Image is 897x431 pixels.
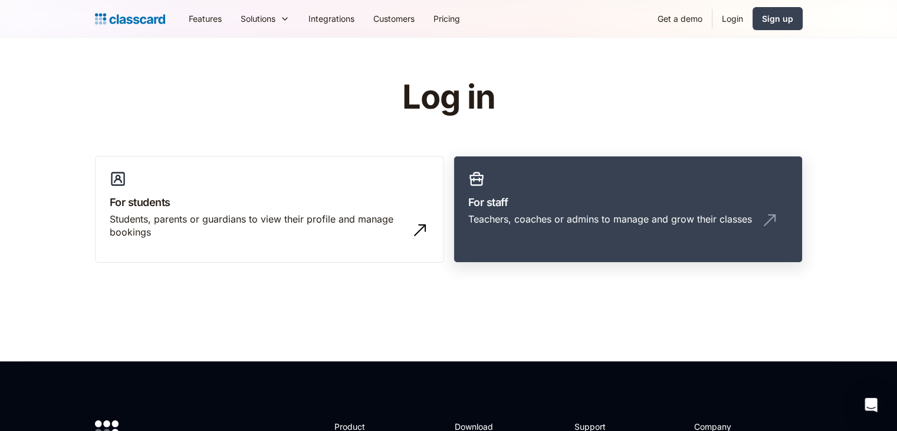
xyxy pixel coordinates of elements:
[762,12,793,25] div: Sign up
[110,213,406,239] div: Students, parents or guardians to view their profile and manage bookings
[364,5,424,32] a: Customers
[241,12,275,25] div: Solutions
[648,5,712,32] a: Get a demo
[95,156,444,263] a: For studentsStudents, parents or guardians to view their profile and manage bookings
[95,11,165,27] a: home
[110,194,429,210] h3: For students
[454,156,803,263] a: For staffTeachers, coaches or admins to manage and grow their classes
[424,5,469,32] a: Pricing
[179,5,231,32] a: Features
[468,194,788,210] h3: For staff
[299,5,364,32] a: Integrations
[231,5,299,32] div: Solutions
[468,213,752,226] div: Teachers, coaches or admins to manage and grow their classes
[712,5,753,32] a: Login
[753,7,803,30] a: Sign up
[261,79,636,116] h1: Log in
[857,391,885,419] div: Open Intercom Messenger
